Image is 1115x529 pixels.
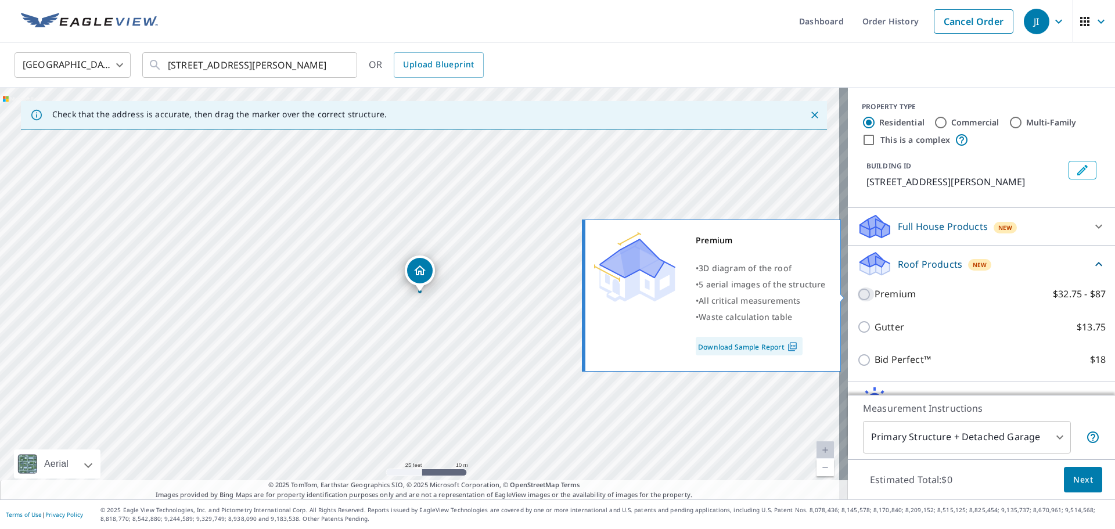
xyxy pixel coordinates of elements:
span: Waste calculation table [699,311,792,322]
span: 3D diagram of the roof [699,262,792,274]
button: Edit building 1 [1069,161,1096,179]
span: Upload Blueprint [403,57,474,72]
span: New [973,260,987,269]
a: Cancel Order [934,9,1013,34]
p: Full House Products [898,219,988,233]
div: Solar ProductsNew [857,386,1106,414]
p: $32.75 - $87 [1053,287,1106,301]
span: © 2025 TomTom, Earthstar Geographics SIO, © 2025 Microsoft Corporation, © [268,480,580,490]
span: All critical measurements [699,295,800,306]
label: Commercial [951,117,999,128]
p: © 2025 Eagle View Technologies, Inc. and Pictometry International Corp. All Rights Reserved. Repo... [100,506,1109,523]
div: PROPERTY TYPE [862,102,1101,112]
p: | [6,511,83,518]
p: $13.75 [1077,320,1106,334]
div: Primary Structure + Detached Garage [863,421,1071,454]
div: Full House ProductsNew [857,213,1106,240]
a: Terms [561,480,580,489]
button: Next [1064,467,1102,493]
p: Measurement Instructions [863,401,1100,415]
div: Roof ProductsNew [857,250,1106,278]
a: Terms of Use [6,510,42,519]
button: Close [807,107,822,123]
a: Current Level 20, Zoom In Disabled [817,441,834,459]
input: Search by address or latitude-longitude [168,49,333,81]
p: $18 [1090,352,1106,367]
label: This is a complex [880,134,950,146]
span: Next [1073,473,1093,487]
span: Your report will include the primary structure and a detached garage if one exists. [1086,430,1100,444]
div: Aerial [41,449,72,478]
a: OpenStreetMap [510,480,559,489]
p: [STREET_ADDRESS][PERSON_NAME] [866,175,1064,189]
img: EV Logo [21,13,158,30]
div: [GEOGRAPHIC_DATA] [15,49,131,81]
label: Multi-Family [1026,117,1077,128]
p: Solar Products [898,393,964,407]
img: Pdf Icon [785,341,800,352]
p: Premium [875,287,916,301]
div: • [696,309,826,325]
p: Gutter [875,320,904,334]
p: Bid Perfect™ [875,352,931,367]
p: Roof Products [898,257,962,271]
label: Residential [879,117,925,128]
span: 5 aerial images of the structure [699,279,825,290]
p: BUILDING ID [866,161,911,171]
div: • [696,293,826,309]
div: OR [369,52,484,78]
span: New [998,223,1013,232]
div: Aerial [14,449,100,478]
p: Check that the address is accurate, then drag the marker over the correct structure. [52,109,387,120]
a: Upload Blueprint [394,52,483,78]
div: • [696,276,826,293]
div: Dropped pin, building 1, Residential property, 1414 Eslava St Mobile, AL 36604 [405,255,435,292]
div: • [696,260,826,276]
a: Download Sample Report [696,337,803,355]
a: Current Level 20, Zoom Out [817,459,834,476]
div: JI [1024,9,1049,34]
img: Premium [594,232,675,302]
div: Premium [696,232,826,249]
a: Privacy Policy [45,510,83,519]
p: Estimated Total: $0 [861,467,962,492]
